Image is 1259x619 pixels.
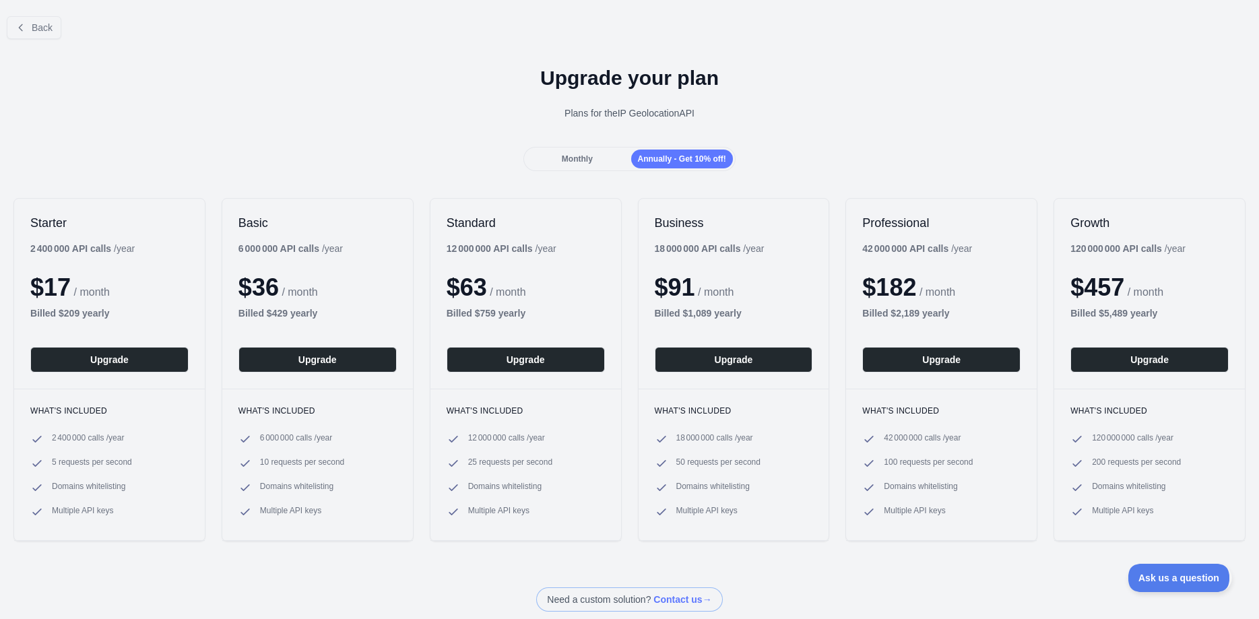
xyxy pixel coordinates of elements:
h2: Professional [862,215,1021,231]
h2: Standard [447,215,605,231]
span: $ 182 [862,273,916,301]
iframe: Toggle Customer Support [1128,564,1232,592]
b: 12 000 000 API calls [447,243,533,254]
h2: Business [655,215,813,231]
div: / year [655,242,765,255]
b: 42 000 000 API calls [862,243,948,254]
b: 18 000 000 API calls [655,243,741,254]
div: / year [447,242,556,255]
div: / year [862,242,972,255]
span: $ 91 [655,273,695,301]
span: $ 63 [447,273,487,301]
